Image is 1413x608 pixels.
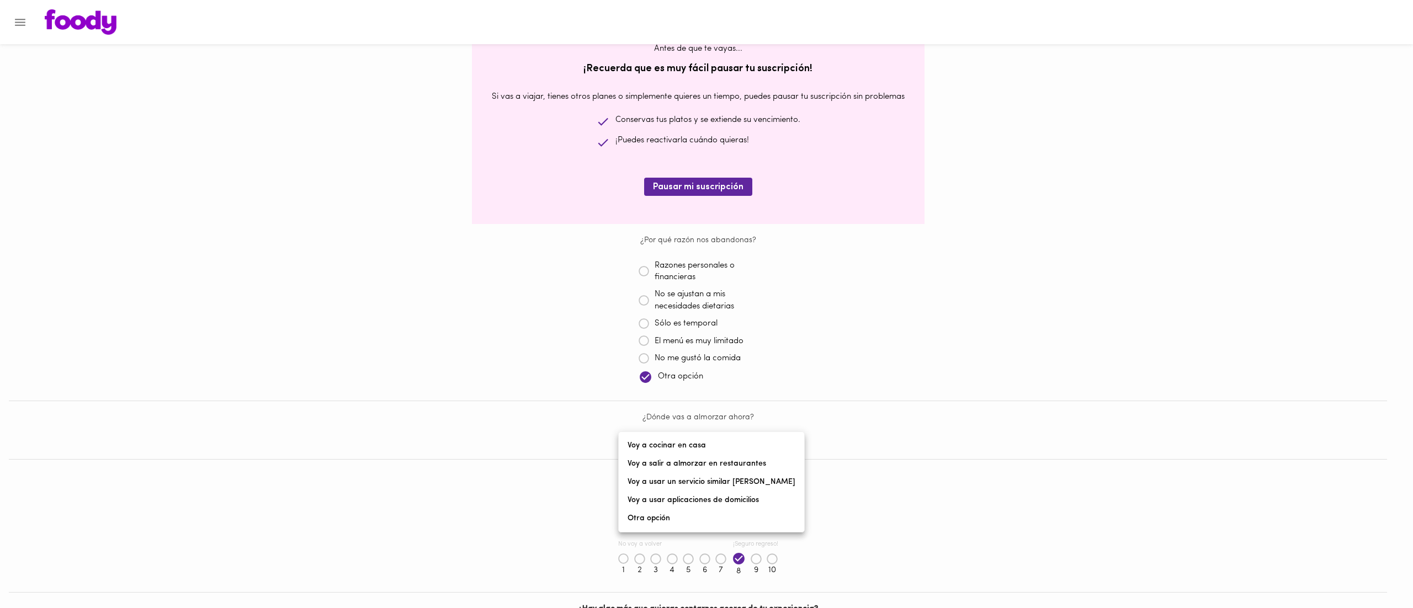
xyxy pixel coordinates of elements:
li: Voy a usar un servicio similar [PERSON_NAME] [619,473,804,491]
li: Otra opción [619,509,804,527]
li: Voy a salir a almorzar en restaurantes [619,455,804,473]
li: Voy a usar aplicaciones de domicilios [619,491,804,509]
li: Voy a cocinar en casa [619,436,804,455]
iframe: Messagebird Livechat Widget [1349,544,1402,597]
